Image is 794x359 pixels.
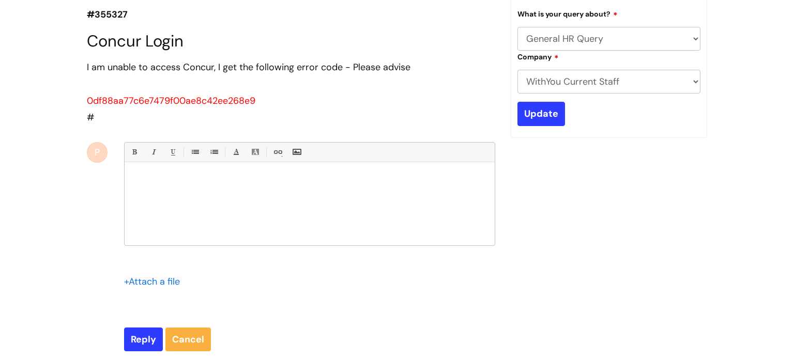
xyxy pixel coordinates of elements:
[124,273,186,290] div: Attach a file
[517,8,618,19] label: What is your query about?
[271,146,284,159] a: Link
[128,146,141,159] a: Bold (Ctrl-B)
[166,146,179,159] a: Underline(Ctrl-U)
[87,6,495,23] p: #355327
[290,146,303,159] a: Insert Image...
[87,59,495,75] div: I am unable to access Concur, I get the following error code - Please advise
[87,95,255,107] span: 0df88aa77c6e7479f00ae8c42ee268e9
[207,146,220,159] a: 1. Ordered List (Ctrl-Shift-8)
[188,146,201,159] a: • Unordered List (Ctrl-Shift-7)
[87,142,108,163] div: P
[517,51,559,61] label: Company
[87,32,495,51] h1: Concur Login
[249,146,262,159] a: Back Color
[230,146,242,159] a: Font Color
[517,102,565,126] input: Update
[147,146,160,159] a: Italic (Ctrl-I)
[87,59,495,126] div: #
[165,327,211,351] a: Cancel
[124,327,163,351] input: Reply
[124,275,129,288] span: +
